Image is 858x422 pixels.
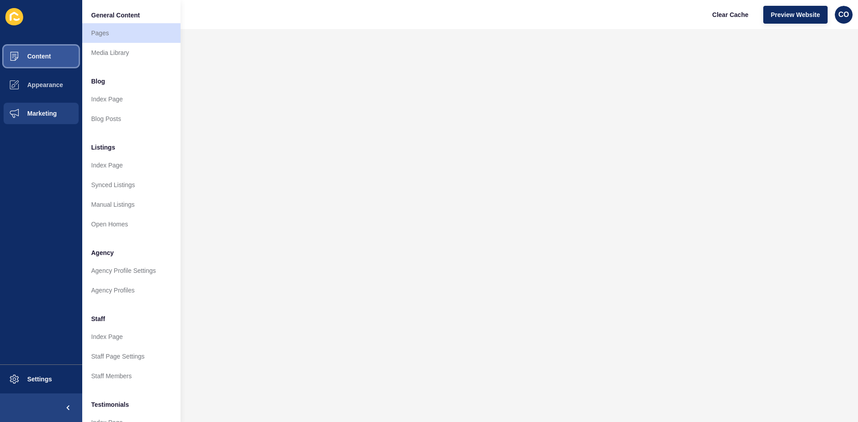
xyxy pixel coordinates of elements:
span: Testimonials [91,400,129,409]
a: Open Homes [82,214,181,234]
a: Synced Listings [82,175,181,195]
span: Agency [91,248,114,257]
a: Manual Listings [82,195,181,214]
a: Agency Profiles [82,280,181,300]
span: Blog [91,77,105,86]
a: Blog Posts [82,109,181,129]
a: Media Library [82,43,181,63]
button: Clear Cache [705,6,756,24]
a: Staff Members [82,366,181,386]
span: Staff [91,314,105,323]
span: Clear Cache [712,10,749,19]
a: Index Page [82,89,181,109]
button: Preview Website [763,6,828,24]
a: Staff Page Settings [82,347,181,366]
a: Agency Profile Settings [82,261,181,280]
span: General Content [91,11,140,20]
span: CO [838,10,849,19]
span: Preview Website [771,10,820,19]
a: Index Page [82,155,181,175]
span: Listings [91,143,115,152]
a: Pages [82,23,181,43]
a: Index Page [82,327,181,347]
